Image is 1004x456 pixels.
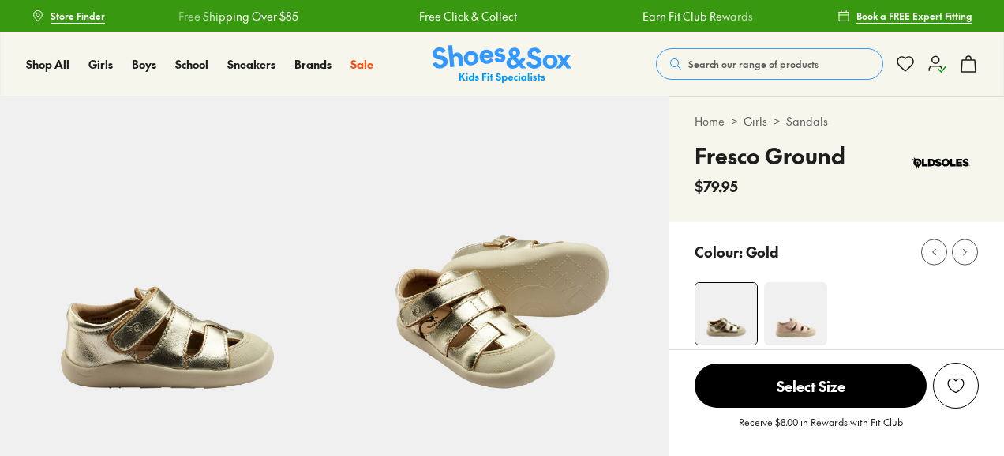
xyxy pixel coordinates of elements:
span: Shop All [26,56,69,72]
button: Select Size [695,363,927,409]
span: Book a FREE Expert Fitting [856,9,972,23]
img: 4-557461_1 [695,283,757,345]
a: Sale [350,56,373,73]
a: Earn Fit Club Rewards [642,8,752,24]
span: Search our range of products [688,57,819,71]
span: Girls [88,56,113,72]
a: Sneakers [227,56,275,73]
button: Add to wishlist [933,363,979,409]
img: 4-557465_1 [764,282,827,345]
p: Colour: [695,241,743,262]
a: Brands [294,56,332,73]
p: Gold [746,241,779,262]
img: 5-557462_1 [335,96,669,432]
span: Brands [294,56,332,72]
button: Search our range of products [656,48,883,80]
span: Store Finder [51,9,105,23]
a: Girls [88,56,113,73]
span: $79.95 [695,175,738,197]
p: Receive $8.00 in Rewards with Fit Club [739,415,903,443]
a: Book a FREE Expert Fitting [837,2,972,30]
a: Free Click & Collect [418,8,516,24]
img: Vendor logo [903,139,979,187]
div: > > [695,113,979,130]
span: Sale [350,56,373,72]
a: Sandals [786,113,828,130]
span: Select Size [695,364,927,408]
a: Store Finder [32,2,105,30]
a: School [175,56,208,73]
span: Boys [132,56,156,72]
h4: Fresco Ground [695,139,845,172]
span: School [175,56,208,72]
a: Shop All [26,56,69,73]
img: SNS_Logo_Responsive.svg [433,45,571,84]
a: Shoes & Sox [433,45,571,84]
a: Home [695,113,725,130]
a: Boys [132,56,156,73]
span: Sneakers [227,56,275,72]
a: Girls [744,113,767,130]
a: Free Shipping Over $85 [178,8,298,24]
